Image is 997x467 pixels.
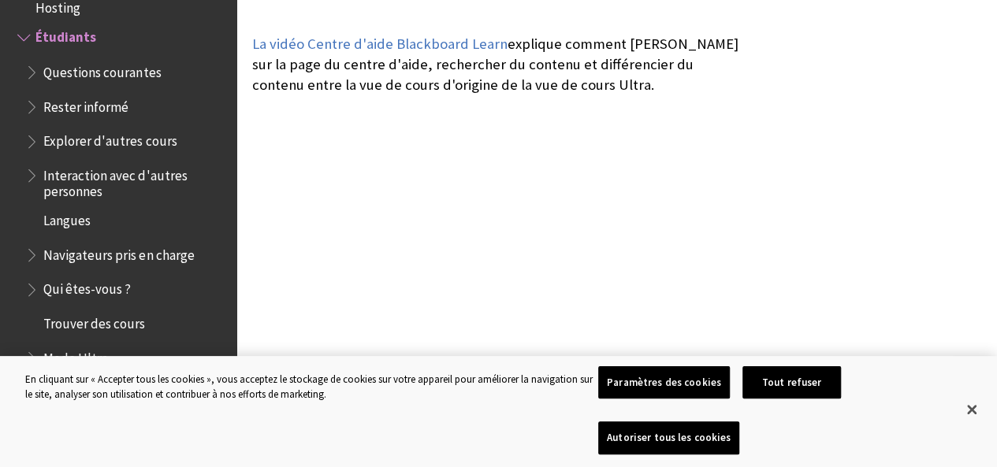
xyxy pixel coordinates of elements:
span: Trouver des cours [43,309,145,331]
span: Étudiants [35,24,96,46]
span: Mode Ultra [43,344,108,365]
span: Questions courantes [43,58,161,80]
button: Tout refuser [742,366,841,399]
a: La vidéo Centre d'aide Blackboard Learn [252,35,508,54]
button: Fermer [954,392,989,427]
span: Qui êtes-vous ? [43,276,131,297]
span: Explorer d'autres cours [43,128,177,149]
button: Autoriser tous les cookies [598,421,739,454]
button: Paramètres des cookies [598,366,730,399]
span: Navigateurs pris en charge [43,241,194,262]
span: Rester informé [43,93,128,114]
span: Langues [43,206,91,228]
div: En cliquant sur « Accepter tous les cookies », vous acceptez le stockage de cookies sur votre app... [25,372,598,402]
iframe: Blackboard Learn Help Center [252,110,748,389]
p: explique comment [PERSON_NAME] sur la page du centre d'aide, rechercher du contenu et différencie... [252,34,748,96]
span: Interaction avec d'autres personnes [43,161,225,198]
